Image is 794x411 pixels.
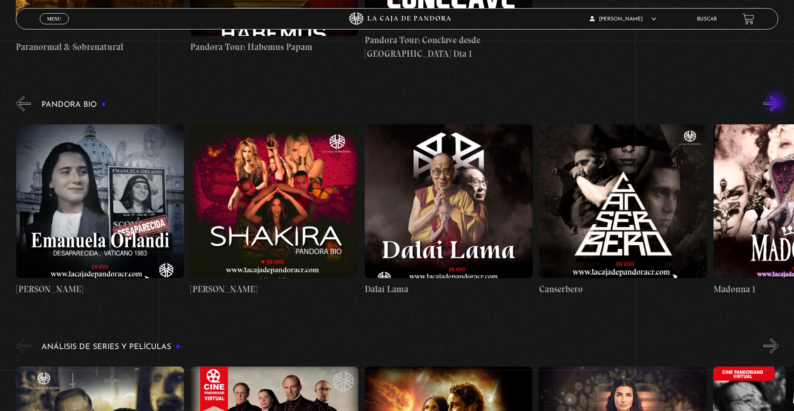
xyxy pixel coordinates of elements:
[190,117,358,302] a: [PERSON_NAME]
[190,40,358,54] h4: Pandora Tour: Habemus Papam
[539,282,707,296] h4: Canserbero
[743,13,754,25] a: View your shopping cart
[16,338,31,353] button: Previous
[590,17,656,22] span: [PERSON_NAME]
[41,101,106,109] h3: Pandora Bio
[16,282,184,296] h4: [PERSON_NAME]
[697,17,717,22] a: Buscar
[16,96,31,111] button: Previous
[47,16,61,21] span: Menu
[539,117,707,302] a: Canserbero
[365,282,533,296] h4: Dalai Lama
[16,40,184,54] h4: Paranormal & Sobrenatural
[365,117,533,302] a: Dalai Lama
[764,338,779,353] button: Next
[44,23,65,29] span: Cerrar
[764,96,779,111] button: Next
[365,33,533,60] h4: Pandora Tour: Conclave desde [GEOGRAPHIC_DATA] Dia 1
[41,343,180,351] h3: Análisis de series y películas
[16,117,184,302] a: [PERSON_NAME]
[190,282,358,296] h4: [PERSON_NAME]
